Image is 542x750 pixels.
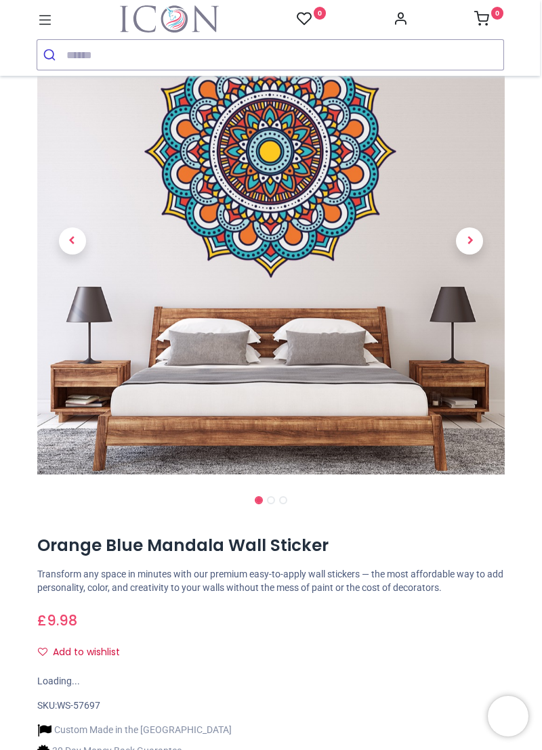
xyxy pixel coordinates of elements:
[37,675,505,688] div: Loading...
[488,696,528,736] iframe: Brevo live chat
[37,611,77,630] span: £
[37,568,505,594] p: Transform any space in minutes with our premium easy-to-apply wall stickers — the most affordable...
[37,40,66,70] button: Submit
[456,227,483,255] span: Next
[37,534,505,557] h1: Orange Blue Mandala Wall Sticker
[37,641,131,664] button: Add to wishlistAdd to wishlist
[37,7,505,475] img: Orange Blue Mandala Wall Sticker
[474,15,504,26] a: 0
[297,11,327,28] a: 0
[38,647,47,657] i: Add to wishlist
[314,7,327,20] sup: 0
[57,700,100,711] span: WS-57697
[435,77,505,404] a: Next
[47,611,77,630] span: 9.98
[491,7,504,20] sup: 0
[37,699,505,713] div: SKU:
[393,15,408,26] a: Account Info
[120,5,219,32] a: Logo of Icon Wall Stickers
[37,77,108,404] a: Previous
[37,723,232,737] li: Custom Made in the [GEOGRAPHIC_DATA]
[59,227,86,255] span: Previous
[120,5,219,32] img: Icon Wall Stickers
